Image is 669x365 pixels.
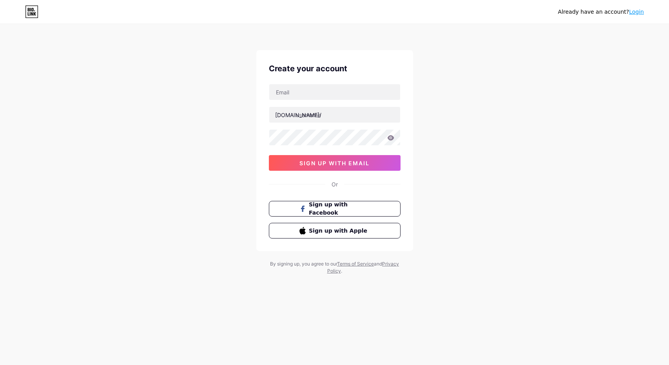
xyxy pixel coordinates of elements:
div: By signing up, you agree to our and . [268,260,401,275]
button: Sign up with Facebook [269,201,401,217]
input: username [269,107,400,123]
div: [DOMAIN_NAME]/ [275,111,321,119]
span: Sign up with Apple [309,227,370,235]
input: Email [269,84,400,100]
span: Sign up with Facebook [309,201,370,217]
div: Or [332,180,338,188]
div: Already have an account? [558,8,644,16]
a: Login [629,9,644,15]
span: sign up with email [299,160,370,166]
div: Create your account [269,63,401,74]
button: Sign up with Apple [269,223,401,239]
button: sign up with email [269,155,401,171]
a: Terms of Service [337,261,374,267]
